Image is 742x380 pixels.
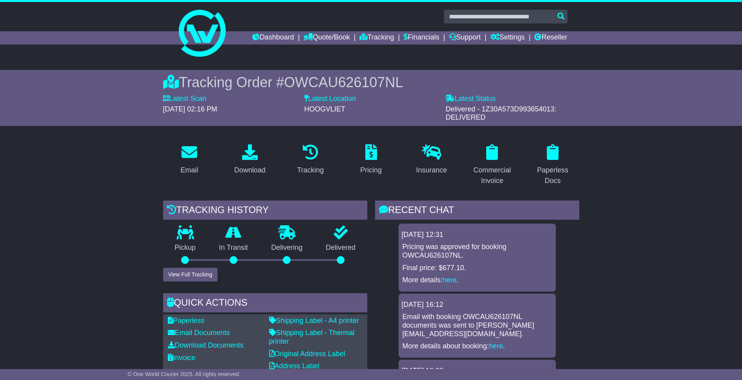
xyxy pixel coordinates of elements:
[168,341,244,349] a: Download Documents
[163,293,367,314] div: Quick Actions
[402,264,552,272] p: Final price: $677.10.
[360,165,382,176] div: Pricing
[207,244,260,252] p: In Transit
[532,165,574,186] div: Paperless Docs
[284,74,403,90] span: OWCAU626107NL
[163,95,207,103] label: Latest Scan
[416,165,447,176] div: Insurance
[490,31,525,45] a: Settings
[471,165,514,186] div: Commercial Invoice
[402,367,553,375] div: [DATE] 16:08
[402,313,552,338] p: Email with booking OWCAU626107NL documents was sent to [PERSON_NAME][EMAIL_ADDRESS][DOMAIN_NAME].
[168,354,196,362] a: Invoice
[449,31,481,45] a: Support
[269,362,320,370] a: Address Label
[402,243,552,260] p: Pricing was approved for booking OWCAU626107NL.
[168,329,230,337] a: Email Documents
[466,142,519,189] a: Commercial Invoice
[260,244,314,252] p: Delivering
[175,142,203,178] a: Email
[304,105,345,113] span: HOOGVLIET
[446,95,496,103] label: Latest Status
[402,301,553,309] div: [DATE] 16:12
[402,276,552,285] p: More details: .
[355,142,387,178] a: Pricing
[375,201,579,222] div: RECENT CHAT
[163,74,579,91] div: Tracking Order #
[304,31,350,45] a: Quote/Book
[229,142,271,178] a: Download
[411,142,452,178] a: Insurance
[359,31,394,45] a: Tracking
[163,244,208,252] p: Pickup
[292,142,329,178] a: Tracking
[128,371,241,377] span: © One World Courier 2025. All rights reserved.
[252,31,294,45] a: Dashboard
[269,317,359,324] a: Shipping Label - A4 printer
[526,142,579,189] a: Paperless Docs
[404,31,439,45] a: Financials
[402,231,553,239] div: [DATE] 12:31
[180,165,198,176] div: Email
[234,165,266,176] div: Download
[163,201,367,222] div: Tracking history
[446,105,556,122] span: Delivered - 1Z30A573D993654013: DELIVERED
[489,342,503,350] a: here
[297,165,323,176] div: Tracking
[168,317,205,324] a: Paperless
[163,105,217,113] span: [DATE] 02:16 PM
[534,31,567,45] a: Reseller
[269,329,355,345] a: Shipping Label - Thermal printer
[402,342,552,351] p: More details about booking: .
[314,244,367,252] p: Delivered
[443,276,457,284] a: here
[163,268,217,281] button: View Full Tracking
[304,95,356,103] label: Latest Location
[269,350,345,358] a: Original Address Label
